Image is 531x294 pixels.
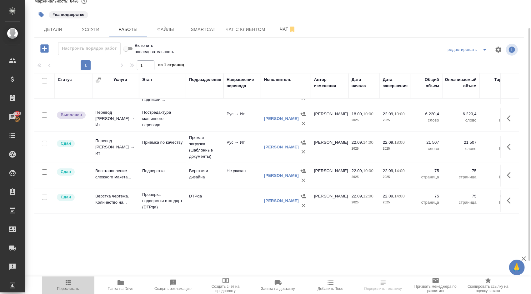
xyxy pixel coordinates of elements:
[142,77,152,83] div: Этап
[223,108,261,130] td: Рус → Ит
[483,193,508,199] p: 8,19
[503,111,518,126] button: Здесь прячутся важные кнопки
[48,12,89,17] span: на подверстке
[352,174,377,180] p: 2025
[394,140,405,145] p: 18:00
[383,168,394,173] p: 22.09,
[92,165,139,187] td: Восстановление сложного макета...
[299,201,308,210] button: Удалить
[394,168,405,173] p: 14:00
[299,192,308,201] button: Назначить
[445,117,477,123] p: слово
[264,145,299,149] a: [PERSON_NAME]
[383,199,408,206] p: 2025
[311,136,348,158] td: [PERSON_NAME]
[299,176,308,185] button: Удалить
[227,77,258,89] div: Направление перевода
[311,190,348,212] td: [PERSON_NAME]
[363,140,373,145] p: 14:00
[445,139,477,146] p: 21 507
[383,174,408,180] p: 2025
[491,42,506,57] span: Настроить таблицу
[445,168,477,174] p: 75
[2,109,23,125] a: 4923
[483,139,508,146] p: 0,1
[446,45,491,55] div: split button
[314,77,345,89] div: Автор изменения
[414,168,439,174] p: 75
[56,111,89,119] div: Исполнитель завершил работу
[414,193,439,199] p: 75
[299,109,308,119] button: Назначить
[135,42,190,55] span: Включить последовательность
[299,147,308,157] button: Удалить
[9,111,25,117] span: 4923
[506,44,519,56] span: Посмотреть информацию
[311,165,348,187] td: [PERSON_NAME]
[58,77,72,83] div: Статус
[142,168,183,174] p: Подверстка
[95,77,102,83] button: Сгруппировать
[414,117,439,123] p: слово
[92,135,139,160] td: Перевод [PERSON_NAME] → Ит
[352,117,377,123] p: 2025
[483,146,508,152] p: RUB
[483,174,508,180] p: RUB
[503,168,518,183] button: Здесь прячутся важные кнопки
[383,140,394,145] p: 22.09,
[186,165,223,187] td: Верстки и дизайна
[92,190,139,212] td: Верстка чертежа. Количество на...
[394,194,405,198] p: 14:00
[61,194,71,200] p: Сдан
[113,26,143,33] span: Работы
[53,12,84,18] p: #на подверстке
[113,77,127,83] div: Услуга
[223,136,261,158] td: Рус → Ит
[383,117,408,123] p: 2025
[186,132,223,163] td: Прямая загрузка (шаблонные документы)
[288,26,296,33] svg: Отписаться
[34,8,48,22] button: Добавить тэг
[352,199,377,206] p: 2025
[394,112,405,116] p: 10:00
[158,61,184,70] span: из 1 страниц
[299,119,308,128] button: Удалить
[363,194,373,198] p: 12:00
[36,42,53,55] button: Добавить работу
[445,111,477,117] p: 6 220,4
[445,174,477,180] p: страница
[445,199,477,206] p: страница
[352,77,377,89] div: Дата начала
[352,140,363,145] p: 22.09,
[226,26,265,33] span: Чат с клиентом
[56,193,89,202] div: Менеджер проверил работу исполнителя, передает ее на следующий этап
[483,199,508,206] p: RUB
[61,140,71,147] p: Сдан
[352,112,363,116] p: 18.09,
[445,193,477,199] p: 75
[76,26,106,33] span: Услуги
[414,199,439,206] p: страница
[188,26,218,33] span: Smartcat
[61,112,82,118] p: Выполнен
[264,77,292,83] div: Исполнитель
[445,146,477,152] p: слово
[414,77,439,89] div: Общий объем
[483,111,508,117] p: 0,9
[352,194,363,198] p: 22.09,
[512,261,522,274] span: 🙏
[56,139,89,148] div: Менеджер проверил работу исполнителя, передает ее на следующий этап
[142,109,183,128] p: Постредактура машинного перевода
[383,112,394,116] p: 22.09,
[414,139,439,146] p: 21 507
[38,26,68,33] span: Детали
[414,174,439,180] p: страница
[414,146,439,152] p: слово
[383,77,408,89] div: Дата завершения
[483,168,508,174] p: 10
[142,192,183,210] p: Проверка подверстки стандарт (DTPqa)
[56,168,89,176] div: Менеджер проверил работу исполнителя, передает ее на следующий этап
[92,106,139,131] td: Перевод [PERSON_NAME] → Ит
[494,77,508,83] div: Тариф
[352,168,363,173] p: 22.09,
